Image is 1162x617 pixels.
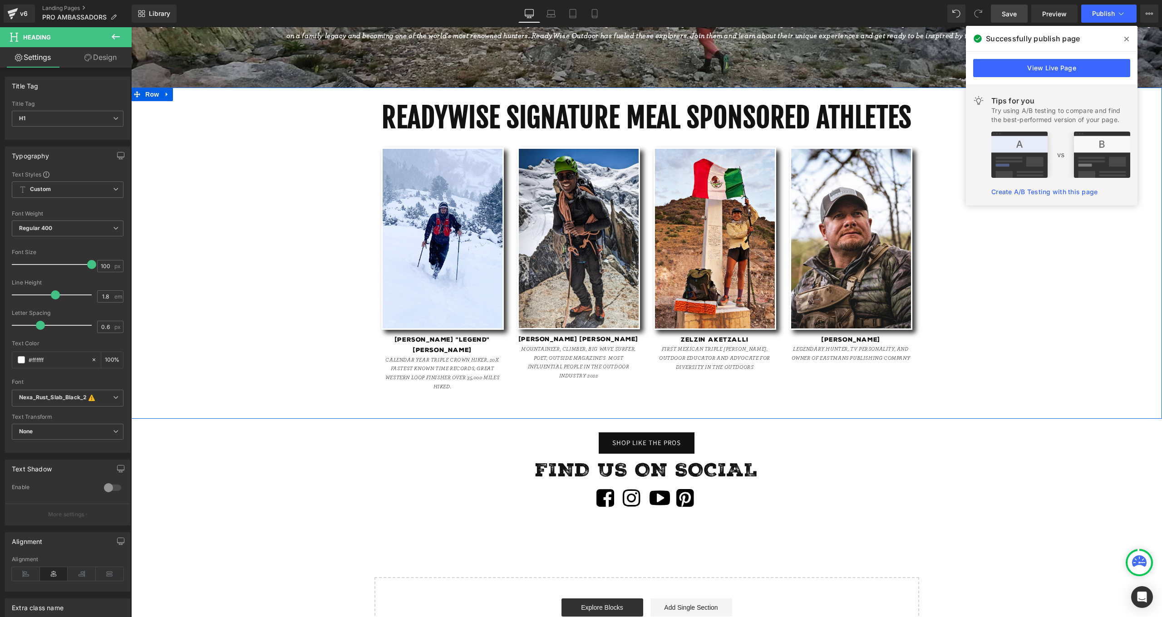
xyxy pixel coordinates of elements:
[23,34,51,41] span: Heading
[540,5,562,23] a: Laptop
[12,414,123,420] div: Text Transform
[29,355,87,365] input: Color
[1002,9,1017,19] span: Save
[986,33,1080,44] span: Successfully publish page
[12,211,123,217] div: Font Weight
[12,379,123,385] div: Font
[101,352,123,368] div: %
[973,95,984,106] img: light.svg
[149,10,170,18] span: Library
[12,60,30,74] span: Row
[68,47,133,68] a: Design
[12,340,123,347] div: Text Color
[5,504,130,525] button: More settings
[584,5,606,23] a: Mobile
[30,60,42,74] a: Expand / Collapse
[1042,9,1067,19] span: Preview
[19,394,87,403] i: Nexa_Rust_Slab_Black_2
[969,5,987,23] button: Redo
[30,186,51,193] b: Custom
[12,147,49,160] div: Typography
[519,571,601,589] a: Add Single Section
[12,484,95,493] div: Enable
[12,460,52,473] div: Text Shadow
[386,307,509,317] h5: [PERSON_NAME] [PERSON_NAME]
[114,294,122,299] span: em
[12,310,123,316] div: Letter Spacing
[522,318,645,344] h5: FIRST MEXICAN TRIPLE [PERSON_NAME], OUTDOOR EDUCATOR and advocate for Diversity in the Outdoors
[251,73,781,108] strong: READYWISE SIGNATURE MEAL SPONSORED ATHLETES
[12,249,123,255] div: Font Size
[991,188,1098,196] a: Create A/B Testing with this page
[430,571,512,589] a: Explore Blocks
[114,263,122,269] span: px
[19,225,53,231] b: Regular 400
[12,556,123,563] div: Alignment
[114,324,122,330] span: px
[250,328,373,364] h5: Calendar Year Triple Crown Hiker, 20x Fastest Known Time records, Great western Loop Finisher ove...
[522,307,645,318] h5: ZELZIN AKETZALLI
[19,428,33,435] b: None
[468,405,563,426] a: SHOP LIKE THE PROS
[12,77,39,90] div: Title Tag
[947,5,965,23] button: Undo
[1081,5,1137,23] button: Publish
[42,14,107,21] span: PRO AMBASSADORS
[12,171,123,178] div: Text Styles
[562,5,584,23] a: Tablet
[48,510,84,519] p: More settings
[386,318,509,353] h5: Mountaineer, Climber, Big Wave Surfer, POET, Outside Magazine's most influential people in the Ou...
[250,307,373,328] h5: [PERSON_NAME] "Legend" [PERSON_NAME]
[659,307,781,318] h5: [PERSON_NAME]
[4,5,35,23] a: v6
[12,599,64,612] div: Extra class name
[1031,5,1078,23] a: Preview
[991,95,1130,106] div: Tips for you
[659,318,781,336] h5: LEgendary Hunter, TV PERSONALITY, and Owner of EASTMANS PUBLISHING COMPANY
[18,8,30,20] div: v6
[132,5,177,23] a: New Library
[19,115,25,122] b: H1
[42,5,132,12] a: Landing Pages
[1092,10,1115,17] span: Publish
[518,5,540,23] a: Desktop
[12,279,123,286] div: Line Height
[12,533,43,545] div: Alignment
[991,106,1130,124] div: Try using A/B testing to compare and find the best-performed version of your page.
[1140,5,1158,23] button: More
[1131,586,1153,608] div: Open Intercom Messenger
[12,101,123,107] div: Title Tag
[973,59,1130,77] a: View Live Page
[991,132,1130,178] img: tip.png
